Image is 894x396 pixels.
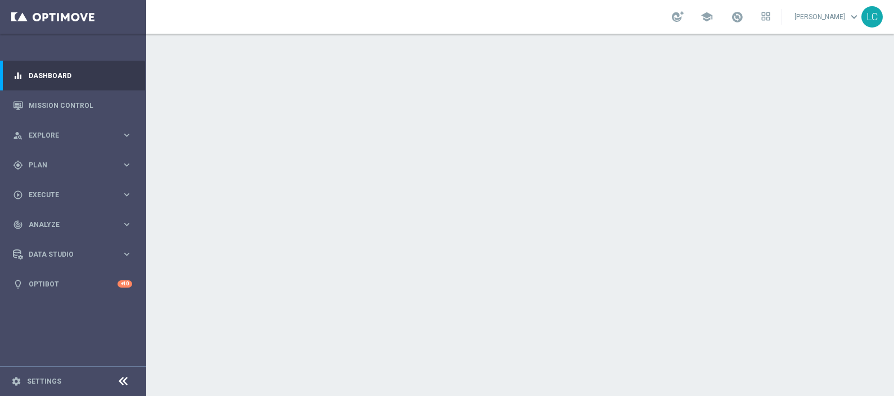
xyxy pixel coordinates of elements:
div: Explore [13,130,121,140]
a: Mission Control [29,90,132,120]
div: +10 [118,280,132,288]
button: gps_fixed Plan keyboard_arrow_right [12,161,133,170]
span: Explore [29,132,121,139]
a: Dashboard [29,61,132,90]
i: equalizer [13,71,23,81]
i: play_circle_outline [13,190,23,200]
button: play_circle_outline Execute keyboard_arrow_right [12,190,133,199]
div: Optibot [13,269,132,299]
i: keyboard_arrow_right [121,189,132,200]
div: Analyze [13,220,121,230]
i: settings [11,376,21,386]
button: person_search Explore keyboard_arrow_right [12,131,133,140]
i: keyboard_arrow_right [121,160,132,170]
div: Plan [13,160,121,170]
button: Mission Control [12,101,133,110]
button: lightbulb Optibot +10 [12,280,133,289]
div: Dashboard [13,61,132,90]
span: keyboard_arrow_down [848,11,860,23]
a: Optibot [29,269,118,299]
button: equalizer Dashboard [12,71,133,80]
div: Data Studio [13,249,121,260]
button: Data Studio keyboard_arrow_right [12,250,133,259]
span: Data Studio [29,251,121,258]
i: keyboard_arrow_right [121,219,132,230]
span: Plan [29,162,121,169]
i: track_changes [13,220,23,230]
div: LC [861,6,883,28]
a: [PERSON_NAME]keyboard_arrow_down [793,8,861,25]
i: lightbulb [13,279,23,289]
span: Analyze [29,221,121,228]
i: keyboard_arrow_right [121,249,132,260]
i: person_search [13,130,23,140]
span: school [701,11,713,23]
div: Execute [13,190,121,200]
i: gps_fixed [13,160,23,170]
i: keyboard_arrow_right [121,130,132,140]
a: Settings [27,378,61,385]
span: Execute [29,192,121,198]
div: Mission Control [13,90,132,120]
button: track_changes Analyze keyboard_arrow_right [12,220,133,229]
